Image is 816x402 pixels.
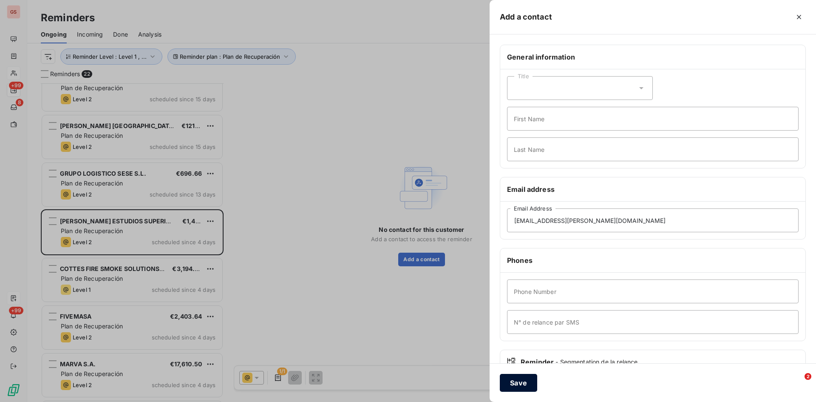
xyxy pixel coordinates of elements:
[507,310,799,334] input: placeholder
[500,374,537,392] button: Save
[500,11,552,23] h5: Add a contact
[787,373,807,393] iframe: Intercom live chat
[507,357,799,367] div: Reminder
[805,373,811,380] span: 2
[507,184,799,194] h6: Email address
[507,137,799,161] input: placeholder
[507,279,799,303] input: placeholder
[507,208,799,232] input: placeholder
[507,107,799,131] input: placeholder
[507,52,799,62] h6: General information
[555,358,637,366] span: - Segmentation de la relance
[507,255,799,265] h6: Phones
